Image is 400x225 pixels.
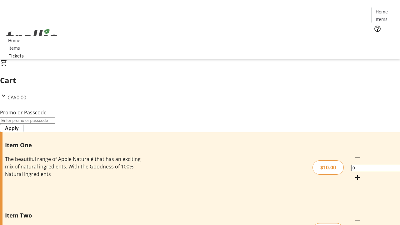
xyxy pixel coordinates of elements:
[9,52,24,59] span: Tickets
[5,124,19,132] span: Apply
[371,36,396,43] a: Tickets
[5,155,142,178] div: The beautiful range of Apple Naturalé that has an exciting mix of natural ingredients. With the G...
[351,171,364,184] button: Increment by one
[5,141,142,149] h3: Item One
[371,22,384,35] button: Help
[4,45,24,51] a: Items
[4,37,24,44] a: Home
[8,37,20,44] span: Home
[5,211,142,220] h3: Item Two
[4,52,29,59] a: Tickets
[372,8,392,15] a: Home
[372,16,392,22] a: Items
[376,8,388,15] span: Home
[376,36,391,43] span: Tickets
[376,16,387,22] span: Items
[4,22,59,53] img: Orient E2E Organization d5sCwGF6H7's Logo
[312,160,344,175] div: $10.00
[7,94,26,101] span: CA$0.00
[8,45,20,51] span: Items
